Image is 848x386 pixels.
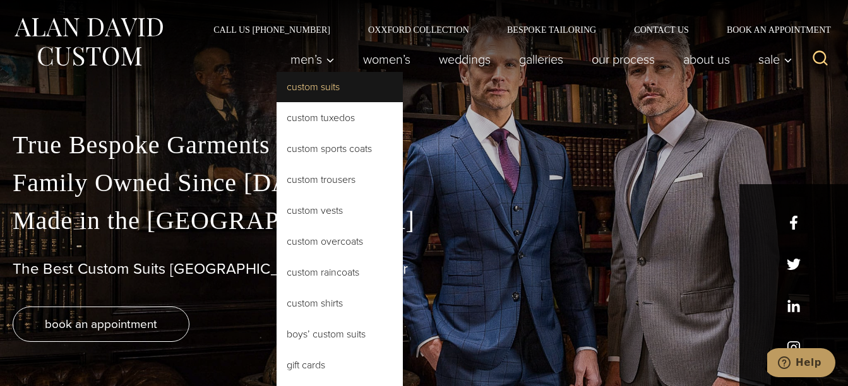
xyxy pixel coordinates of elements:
a: Boys’ Custom Suits [277,319,403,349]
h1: The Best Custom Suits [GEOGRAPHIC_DATA] Has to Offer [13,260,835,278]
a: Women’s [349,47,425,72]
a: Custom Trousers [277,165,403,195]
p: True Bespoke Garments Family Owned Since [DATE] Made in the [GEOGRAPHIC_DATA] [13,126,835,240]
a: Book an Appointment [708,25,835,34]
a: Oxxford Collection [349,25,488,34]
a: Custom Raincoats [277,257,403,288]
img: Alan David Custom [13,14,164,70]
a: About Us [669,47,744,72]
a: Contact Us [615,25,708,34]
a: Call Us [PHONE_NUMBER] [194,25,349,34]
span: book an appointment [45,315,157,333]
button: Sale sub menu toggle [744,47,799,72]
a: Custom Overcoats [277,226,403,257]
a: Gift Cards [277,350,403,380]
iframe: Opens a widget where you can chat to one of our agents [767,348,835,380]
a: Custom Suits [277,72,403,102]
a: Bespoke Tailoring [488,25,615,34]
a: Custom Vests [277,196,403,226]
button: Child menu of Men’s [277,47,349,72]
a: book an appointment [13,307,189,342]
a: Custom Sports Coats [277,134,403,164]
a: Custom Tuxedos [277,103,403,133]
a: Our Process [578,47,669,72]
nav: Primary Navigation [277,47,799,72]
button: View Search Form [805,44,835,74]
a: Custom Shirts [277,288,403,319]
nav: Secondary Navigation [194,25,835,34]
a: weddings [425,47,505,72]
a: Galleries [505,47,578,72]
